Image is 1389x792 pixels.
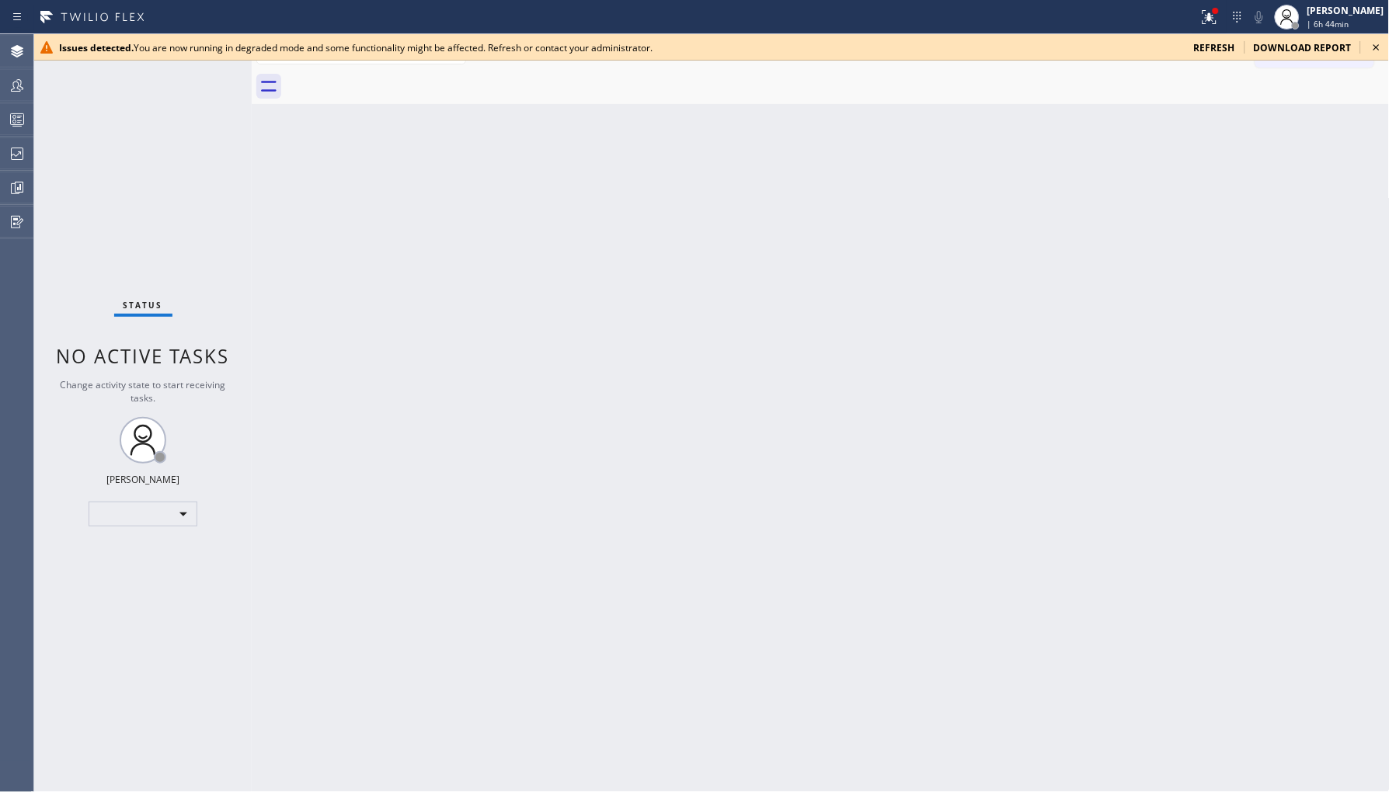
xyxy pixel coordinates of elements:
[59,41,134,54] b: Issues detected.
[61,378,226,405] span: Change activity state to start receiving tasks.
[1248,6,1270,28] button: Mute
[57,343,230,369] span: No active tasks
[1254,41,1352,54] span: download report
[106,473,179,486] div: [PERSON_NAME]
[124,300,163,311] span: Status
[1307,4,1384,17] div: [PERSON_NAME]
[1307,19,1349,30] span: | 6h 44min
[59,41,1182,54] div: You are now running in degraded mode and some functionality might be affected. Refresh or contact...
[89,502,197,526] div: ​
[1194,41,1235,54] span: refresh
